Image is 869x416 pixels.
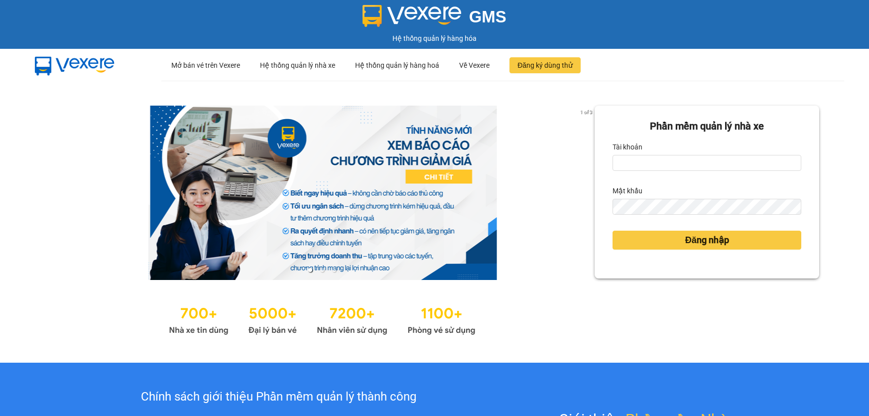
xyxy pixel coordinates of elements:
[613,183,642,199] label: Mật khẩu
[685,233,729,247] span: Đăng nhập
[469,7,506,26] span: GMS
[613,155,801,171] input: Tài khoản
[320,268,324,272] li: slide item 2
[171,49,240,81] div: Mở bán vé trên Vexere
[613,139,642,155] label: Tài khoản
[581,106,595,280] button: next slide / item
[355,49,439,81] div: Hệ thống quản lý hàng hoá
[509,57,581,73] button: Đăng ký dùng thử
[577,106,595,119] p: 1 of 3
[459,49,490,81] div: Về Vexere
[25,49,124,82] img: mbUUG5Q.png
[613,119,801,134] div: Phần mềm quản lý nhà xe
[613,231,801,250] button: Đăng nhập
[260,49,335,81] div: Hệ thống quản lý nhà xe
[308,268,312,272] li: slide item 1
[363,15,506,23] a: GMS
[363,5,461,27] img: logo 2
[613,199,801,215] input: Mật khẩu
[61,388,497,407] div: Chính sách giới thiệu Phần mềm quản lý thành công
[517,60,573,71] span: Đăng ký dùng thử
[2,33,867,44] div: Hệ thống quản lý hàng hóa
[169,300,476,338] img: Statistics.png
[50,106,64,280] button: previous slide / item
[332,268,336,272] li: slide item 3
